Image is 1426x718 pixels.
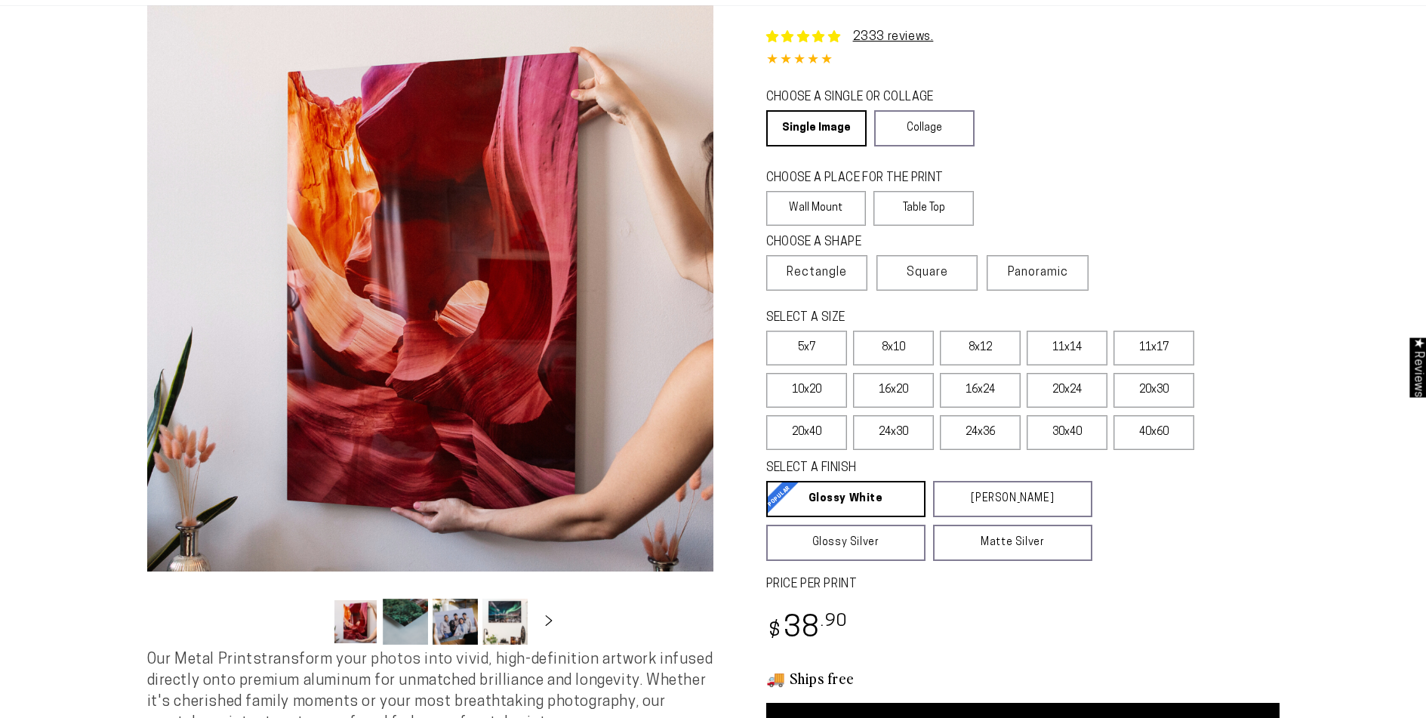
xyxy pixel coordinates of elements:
[873,191,974,226] label: Table Top
[821,613,848,630] sup: .90
[940,415,1021,450] label: 24x36
[383,599,428,645] button: Load image 2 in gallery view
[1027,331,1107,365] label: 11x14
[907,263,948,282] span: Square
[766,668,1280,688] h3: 🚚 Ships free
[1113,373,1194,408] label: 20x30
[766,415,847,450] label: 20x40
[147,5,713,649] media-gallery: Gallery Viewer
[766,110,867,146] a: Single Image
[766,576,1280,593] label: PRICE PER PRINT
[933,481,1092,517] a: [PERSON_NAME]
[853,31,934,43] a: 2333 reviews.
[853,415,934,450] label: 24x30
[766,525,926,561] a: Glossy Silver
[853,331,934,365] label: 8x10
[1409,337,1426,397] div: Click to open Judge.me floating reviews tab
[766,373,847,408] label: 10x20
[532,605,565,638] button: Slide right
[1113,331,1194,365] label: 11x17
[1027,415,1107,450] label: 30x40
[1008,267,1068,279] span: Panoramic
[766,615,849,644] bdi: 38
[766,89,961,106] legend: CHOOSE A SINGLE OR COLLAGE
[766,331,847,365] label: 5x7
[768,621,781,642] span: $
[766,310,1068,327] legend: SELECT A SIZE
[295,605,328,638] button: Slide left
[766,481,926,517] a: Glossy White
[940,373,1021,408] label: 16x24
[766,50,1280,72] div: 4.85 out of 5.0 stars
[874,110,975,146] a: Collage
[853,373,934,408] label: 16x20
[1027,373,1107,408] label: 20x24
[933,525,1092,561] a: Matte Silver
[1113,415,1194,450] label: 40x60
[766,234,962,251] legend: CHOOSE A SHAPE
[766,170,960,187] legend: CHOOSE A PLACE FOR THE PRINT
[766,460,1056,477] legend: SELECT A FINISH
[940,331,1021,365] label: 8x12
[787,263,847,282] span: Rectangle
[333,599,378,645] button: Load image 1 in gallery view
[482,599,528,645] button: Load image 4 in gallery view
[433,599,478,645] button: Load image 3 in gallery view
[766,191,867,226] label: Wall Mount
